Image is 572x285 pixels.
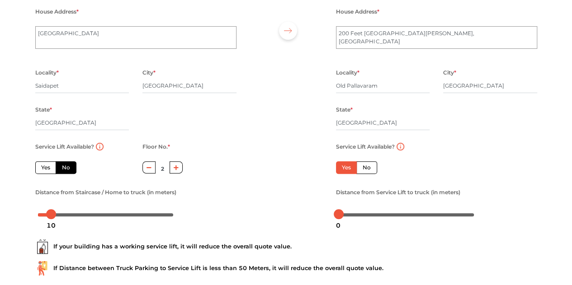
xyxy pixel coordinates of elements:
label: Service Lift Available? [336,141,395,153]
label: Service Lift Available? [35,141,94,153]
div: 0 [332,218,344,233]
label: House Address [35,6,79,18]
label: Yes [35,161,56,174]
label: Distance from Service Lift to truck (in meters) [336,187,460,198]
img: ... [35,239,50,254]
label: State [336,104,353,116]
label: Locality [336,67,359,79]
label: City [142,67,156,79]
label: State [35,104,52,116]
label: No [56,161,76,174]
label: Yes [336,161,357,174]
label: Floor No. [142,141,170,153]
label: House Address [336,6,379,18]
label: City [443,67,456,79]
div: 10 [43,218,59,233]
textarea: 200 Feet [GEOGRAPHIC_DATA][PERSON_NAME], [GEOGRAPHIC_DATA] [336,26,537,49]
div: If your building has a working service lift, it will reduce the overall quote value. [35,239,537,254]
img: ... [35,261,50,276]
div: If Distance between Truck Parking to Service Lift is less than 50 Meters, it will reduce the over... [35,261,537,276]
label: Locality [35,67,59,79]
label: Distance from Staircase / Home to truck (in meters) [35,187,176,198]
label: No [356,161,377,174]
textarea: [GEOGRAPHIC_DATA] [35,26,236,49]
